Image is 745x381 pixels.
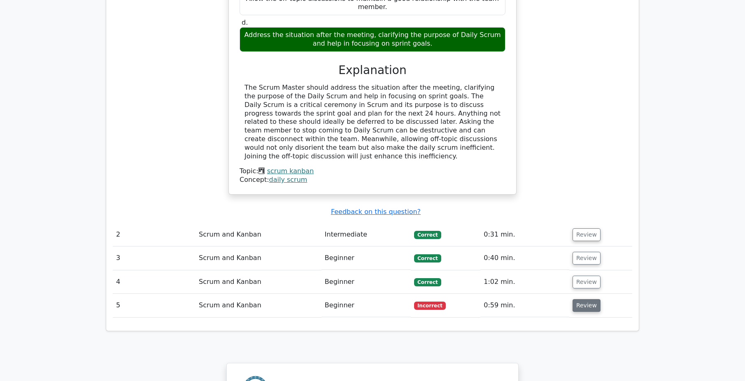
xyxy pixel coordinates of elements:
[573,299,601,312] button: Review
[480,223,569,246] td: 0:31 min.
[240,167,505,176] div: Topic:
[480,294,569,317] td: 0:59 min.
[242,19,248,26] span: d.
[240,27,505,52] div: Address the situation after the meeting, clarifying the purpose of Daily Scrum and help in focusi...
[113,294,196,317] td: 5
[269,176,307,184] a: daily scrum
[573,252,601,265] button: Review
[331,208,421,216] a: Feedback on this question?
[321,246,411,270] td: Beginner
[244,63,501,77] h3: Explanation
[196,246,321,270] td: Scrum and Kanban
[113,223,196,246] td: 2
[321,294,411,317] td: Beginner
[113,246,196,270] td: 3
[414,231,441,239] span: Correct
[240,176,505,184] div: Concept:
[573,276,601,288] button: Review
[480,246,569,270] td: 0:40 min.
[414,278,441,286] span: Correct
[267,167,314,175] a: scrum kanban
[196,294,321,317] td: Scrum and Kanban
[196,223,321,246] td: Scrum and Kanban
[321,270,411,294] td: Beginner
[244,84,501,160] div: The Scrum Master should address the situation after the meeting, clarifying the purpose of the Da...
[480,270,569,294] td: 1:02 min.
[414,254,441,263] span: Correct
[573,228,601,241] button: Review
[113,270,196,294] td: 4
[196,270,321,294] td: Scrum and Kanban
[414,302,446,310] span: Incorrect
[321,223,411,246] td: Intermediate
